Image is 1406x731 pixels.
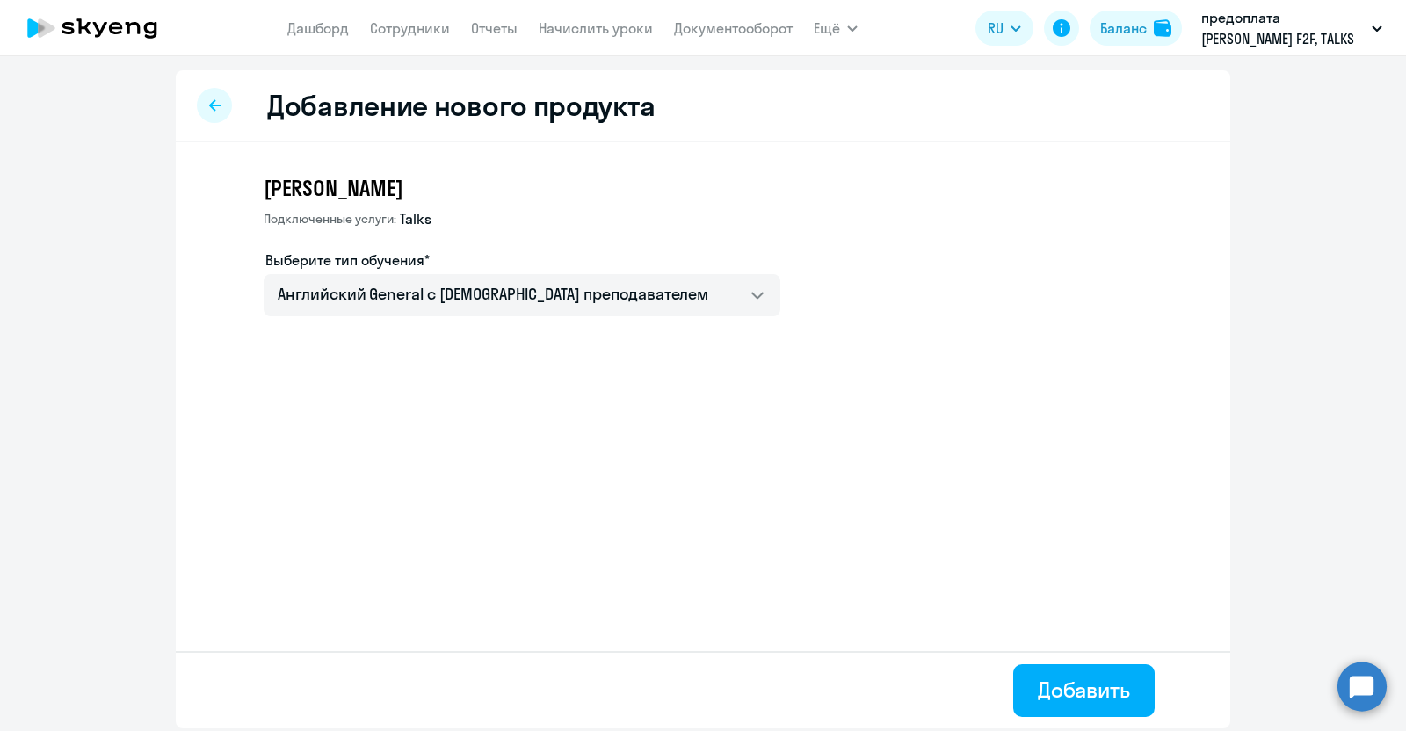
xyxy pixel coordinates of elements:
button: Добавить [1013,664,1155,717]
button: Ещё [814,11,858,46]
button: RU [975,11,1033,46]
button: Балансbalance [1090,11,1182,46]
div: Добавить [1038,676,1130,704]
span: Talks [400,209,431,228]
button: предоплата [PERSON_NAME] F2F, TALKS [DATE]-[DATE], НЛМК, ПАО [1192,7,1391,49]
a: Дашборд [287,19,349,37]
label: Выберите тип обучения* [265,250,430,271]
h3: [PERSON_NAME] [264,174,780,202]
div: Баланс [1100,18,1147,39]
span: Подключенные услуги: [264,211,396,227]
span: Ещё [814,18,840,39]
a: Отчеты [471,19,518,37]
a: Документооборот [674,19,793,37]
h2: Добавление нового продукта [267,88,655,123]
img: balance [1154,19,1171,37]
a: Начислить уроки [539,19,653,37]
a: Сотрудники [370,19,450,37]
p: предоплата [PERSON_NAME] F2F, TALKS [DATE]-[DATE], НЛМК, ПАО [1201,7,1365,49]
span: RU [988,18,1004,39]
